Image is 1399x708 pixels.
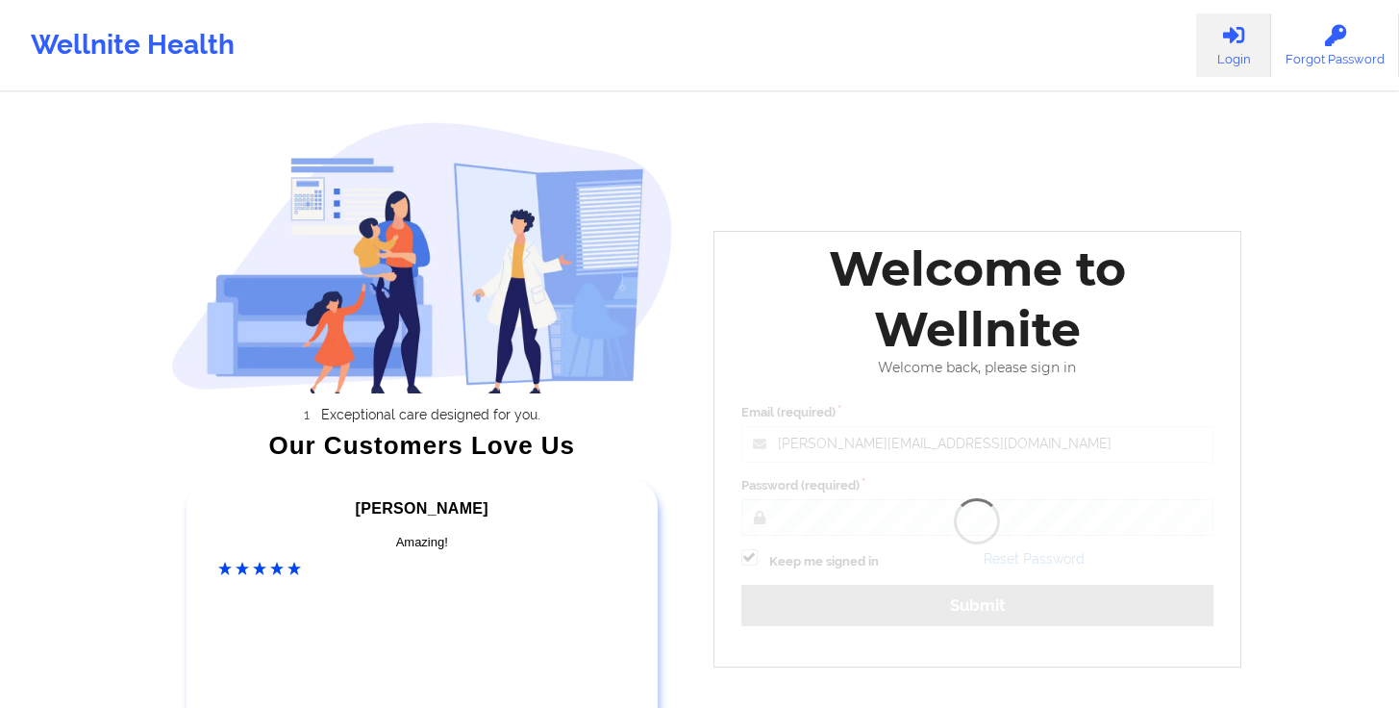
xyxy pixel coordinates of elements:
div: Welcome back, please sign in [728,360,1228,376]
a: Login [1196,13,1271,77]
div: Welcome to Wellnite [728,239,1228,360]
li: Exceptional care designed for you. [188,407,673,422]
img: wellnite-auth-hero_200.c722682e.png [171,121,673,393]
div: Our Customers Love Us [171,436,673,455]
span: [PERSON_NAME] [356,500,488,517]
div: Amazing! [218,533,626,552]
a: Forgot Password [1271,13,1399,77]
